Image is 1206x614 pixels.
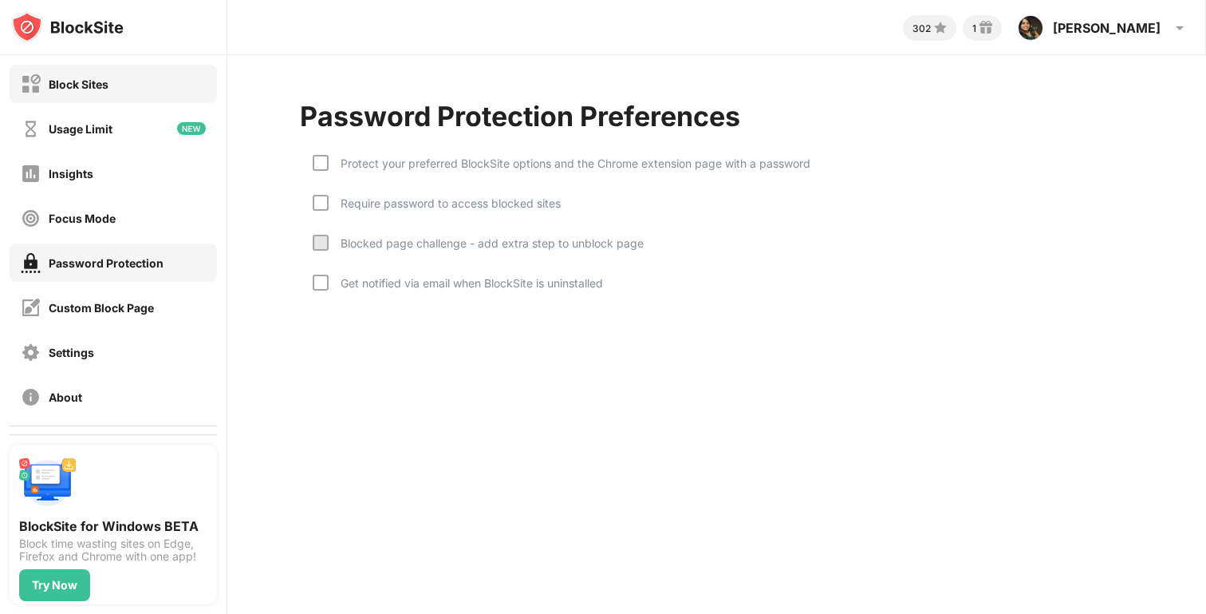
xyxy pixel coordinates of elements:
div: Custom Block Page [49,301,154,315]
div: About [49,390,82,404]
img: new-icon.svg [177,122,206,135]
div: 302 [912,22,931,34]
img: block-off.svg [21,74,41,94]
div: Protect your preferred BlockSite options and the Chrome extension page with a password [329,156,810,170]
img: time-usage-off.svg [21,119,41,139]
img: push-desktop.svg [19,454,77,512]
div: 1 [972,22,976,34]
div: Password Protection Preferences [300,100,740,133]
img: customize-block-page-off.svg [21,298,41,318]
img: reward-small.svg [976,18,995,38]
div: Try Now [32,579,77,592]
div: Blocked page challenge - add extra step to unblock page [329,236,644,250]
div: Block time wasting sites on Edge, Firefox and Chrome with one app! [19,537,207,563]
img: insights-off.svg [21,164,41,184]
div: Insights [49,167,93,180]
div: Block Sites [49,77,108,91]
img: AOh14GhFlW2gseaMMHmsDXc6KXya-YH4cpUoawa7K_-HGw=s96-c [1018,15,1043,41]
div: Usage Limit [49,122,112,136]
img: password-protection-on.svg [21,253,41,273]
div: [PERSON_NAME] [1053,20,1161,36]
img: settings-off.svg [21,343,41,362]
img: focus-off.svg [21,208,41,228]
div: Settings [49,346,94,359]
div: Password Protection [49,256,164,270]
img: logo-blocksite.svg [11,11,124,43]
div: Focus Mode [49,212,116,225]
div: Get notified via email when BlockSite is uninstalled [329,276,603,290]
img: points-small.svg [931,18,950,38]
div: Require password to access blocked sites [329,196,561,210]
div: BlockSite for Windows BETA [19,518,207,534]
img: about-off.svg [21,387,41,407]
